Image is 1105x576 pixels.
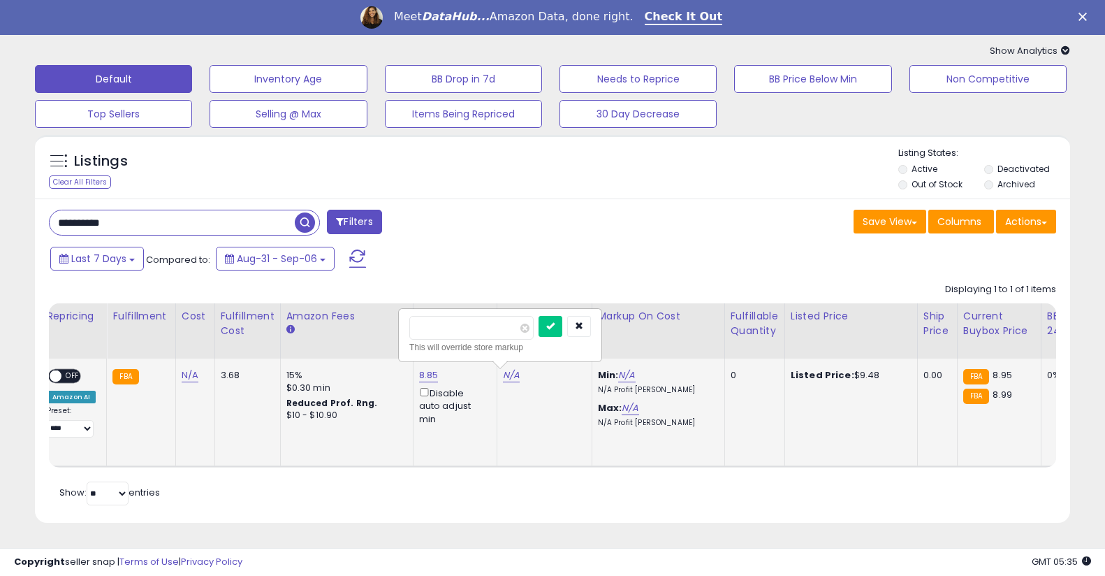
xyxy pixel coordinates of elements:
div: $10 - $10.90 [286,410,402,422]
button: Aug-31 - Sep-06 [216,247,335,271]
div: Cost [182,309,209,324]
th: The percentage added to the cost of goods (COGS) that forms the calculator for Min & Max prices. [592,303,724,359]
button: Filters [327,210,381,234]
span: Columns [937,215,981,229]
button: BB Drop in 7d [385,65,542,93]
button: Needs to Reprice [559,65,717,93]
img: Profile image for Georgie [360,6,383,29]
div: This will override store markup [409,340,591,354]
b: Reduced Prof. Rng. [286,397,378,409]
a: Privacy Policy [181,555,242,568]
button: BB Price Below Min [734,65,891,93]
div: Clear All Filters [49,175,111,189]
a: N/A [182,368,198,382]
span: 8.99 [993,388,1012,401]
button: Last 7 Days [50,247,144,271]
p: Listing States: [898,147,1070,160]
small: FBA [963,369,989,384]
div: $0.30 min [286,382,402,394]
div: Markup on Cost [598,309,719,324]
b: Min: [598,368,619,382]
div: Fulfillment [112,309,169,324]
div: Amazon AI [47,391,96,403]
span: Show Analytics [990,44,1070,57]
label: Active [912,163,937,175]
div: $9.48 [791,369,907,382]
button: Columns [928,210,994,233]
a: Check It Out [645,10,723,25]
div: Fulfillable Quantity [731,309,779,338]
div: 0.00 [923,369,946,382]
button: Non Competitive [909,65,1067,93]
button: Top Sellers [35,100,192,128]
div: 15% [286,369,402,382]
span: Last 7 Days [71,252,126,266]
div: Meet Amazon Data, done right. [394,10,634,24]
button: Save View [854,210,926,233]
div: seller snap | | [14,556,242,569]
a: N/A [503,368,520,382]
div: Displaying 1 to 1 of 1 items [945,283,1056,296]
button: Items Being Repriced [385,100,542,128]
div: 0% [1047,369,1093,382]
a: 8.85 [419,368,439,382]
label: Deactivated [997,163,1050,175]
div: Close [1078,13,1092,21]
span: OFF [61,370,84,382]
label: Archived [997,178,1035,190]
span: 8.95 [993,368,1012,382]
div: Listed Price [791,309,912,324]
b: Max: [598,401,622,415]
a: N/A [622,401,638,415]
div: Disable auto adjust min [419,385,486,426]
button: Actions [996,210,1056,233]
div: 0 [731,369,774,382]
small: Amazon Fees. [286,324,295,336]
a: N/A [618,368,635,382]
span: Show: entries [59,486,160,499]
b: Listed Price: [791,368,854,382]
p: N/A Profit [PERSON_NAME] [598,385,714,395]
span: 2025-09-15 05:35 GMT [1032,555,1091,568]
h5: Listings [74,152,128,171]
div: Ship Price [923,309,951,338]
small: FBA [963,389,989,404]
button: Inventory Age [210,65,367,93]
div: Amazon Fees [286,309,407,324]
div: Current Buybox Price [963,309,1035,338]
label: Out of Stock [912,178,963,190]
i: DataHub... [422,10,490,23]
span: Aug-31 - Sep-06 [237,252,317,266]
div: Fulfillment Cost [221,309,275,338]
div: Preset: [47,406,96,438]
button: Default [35,65,192,93]
a: Terms of Use [119,555,179,568]
small: FBA [112,369,138,384]
div: Repricing [47,309,101,324]
p: N/A Profit [PERSON_NAME] [598,418,714,428]
div: BB Share 24h. [1047,309,1098,338]
strong: Copyright [14,555,65,568]
span: Compared to: [146,253,210,266]
button: Selling @ Max [210,100,367,128]
button: 30 Day Decrease [559,100,717,128]
div: 3.68 [221,369,270,382]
